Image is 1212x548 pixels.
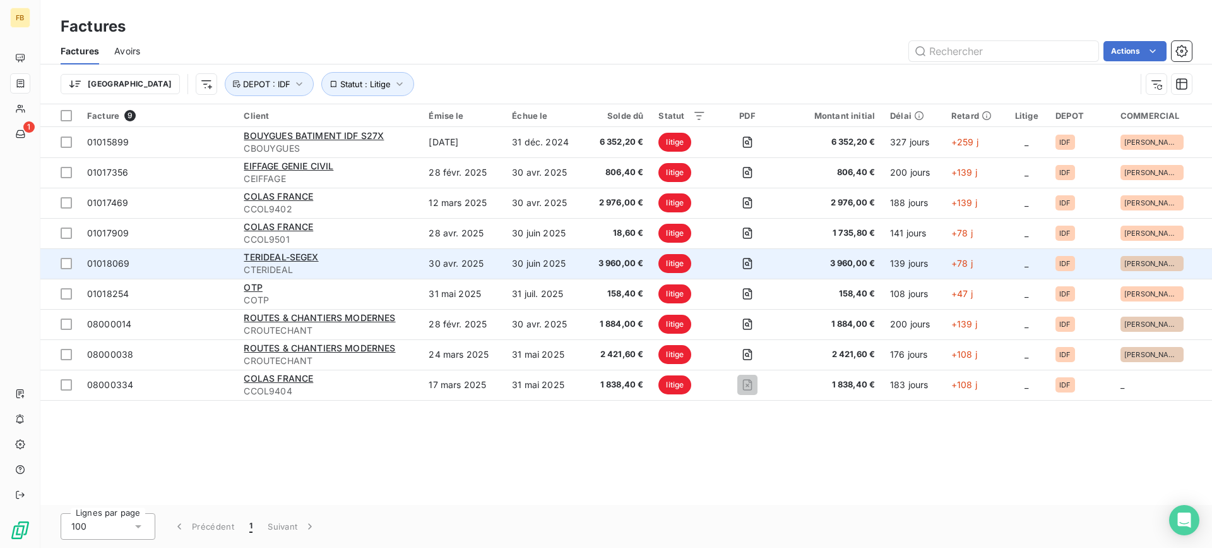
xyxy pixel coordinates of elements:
[951,137,978,147] span: +259 j
[951,111,998,121] div: Retard
[591,227,643,240] span: 18,60 €
[1059,260,1071,267] span: IDF
[1025,228,1028,238] span: _
[1124,260,1180,267] span: [PERSON_NAME]
[244,385,413,398] span: CCOL9404
[504,218,584,248] td: 30 juin 2025
[87,258,129,269] span: 01018069
[882,248,944,279] td: 139 jours
[882,279,944,309] td: 108 jours
[789,166,875,179] span: 806,40 €
[23,121,35,133] span: 1
[882,370,944,400] td: 183 jours
[244,111,413,121] div: Client
[1025,167,1028,178] span: _
[1059,169,1071,176] span: IDF
[1120,379,1124,390] span: _
[951,349,977,360] span: +108 j
[591,288,643,300] span: 158,40 €
[1059,229,1071,237] span: IDF
[244,233,413,246] span: CCOL9501
[421,188,504,218] td: 12 mars 2025
[244,343,395,353] span: ROUTES & CHANTIERS MODERNES
[1059,199,1071,207] span: IDF
[244,203,413,216] span: CCOL9402
[1059,138,1071,146] span: IDF
[951,197,977,208] span: +139 j
[658,254,691,273] span: litige
[1059,290,1071,298] span: IDF
[1025,379,1028,390] span: _
[421,279,504,309] td: 31 mai 2025
[87,111,119,121] span: Facture
[1120,111,1204,121] div: COMMERCIAL
[591,379,643,391] span: 1 838,40 €
[244,355,413,367] span: CROUTECHANT
[882,188,944,218] td: 188 jours
[87,288,129,299] span: 01018254
[87,167,128,178] span: 01017356
[1055,111,1105,121] div: DEPOT
[243,79,290,89] span: DEPOT : IDF
[951,379,977,390] span: +108 j
[591,197,643,209] span: 2 976,00 €
[504,309,584,339] td: 30 avr. 2025
[421,218,504,248] td: 28 avr. 2025
[242,513,260,540] button: 1
[321,72,414,96] button: Statut : Litige
[658,345,691,364] span: litige
[421,157,504,188] td: 28 févr. 2025
[789,257,875,270] span: 3 960,00 €
[1124,169,1180,176] span: [PERSON_NAME]
[1124,351,1180,358] span: [PERSON_NAME]
[512,111,576,121] div: Échue le
[1025,288,1028,299] span: _
[244,294,413,307] span: COTP
[244,373,313,384] span: COLAS FRANCE
[1124,290,1180,298] span: [PERSON_NAME]
[658,224,691,243] span: litige
[244,142,413,155] span: CBOUYGUES
[882,339,944,370] td: 176 jours
[244,264,413,276] span: CTERIDEAL
[789,318,875,331] span: 1 884,00 €
[244,252,318,262] span: TERIDEAL-SEGEX
[882,127,944,157] td: 327 jours
[591,348,643,361] span: 2 421,60 €
[909,41,1098,61] input: Rechercher
[1103,41,1167,61] button: Actions
[1025,349,1028,360] span: _
[10,8,30,28] div: FB
[124,110,136,121] span: 9
[1124,320,1180,328] span: [PERSON_NAME]
[789,197,875,209] span: 2 976,00 €
[1124,229,1180,237] span: [PERSON_NAME]
[591,166,643,179] span: 806,40 €
[1124,138,1180,146] span: [PERSON_NAME]
[87,197,128,208] span: 01017469
[882,218,944,248] td: 141 jours
[504,127,584,157] td: 31 déc. 2024
[87,349,133,360] span: 08000038
[421,339,504,370] td: 24 mars 2025
[789,379,875,391] span: 1 838,40 €
[658,133,691,152] span: litige
[87,319,131,329] span: 08000014
[1013,111,1041,121] div: Litige
[61,74,180,94] button: [GEOGRAPHIC_DATA]
[890,111,936,121] div: Délai
[591,257,643,270] span: 3 960,00 €
[504,279,584,309] td: 31 juil. 2025
[789,111,875,121] div: Montant initial
[951,228,973,238] span: +78 j
[951,319,977,329] span: +139 j
[951,167,977,178] span: +139 j
[658,315,691,334] span: litige
[421,127,504,157] td: [DATE]
[61,45,99,58] span: Factures
[882,157,944,188] td: 200 jours
[504,188,584,218] td: 30 avr. 2025
[789,227,875,240] span: 1 735,80 €
[504,157,584,188] td: 30 avr. 2025
[504,339,584,370] td: 31 mai 2025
